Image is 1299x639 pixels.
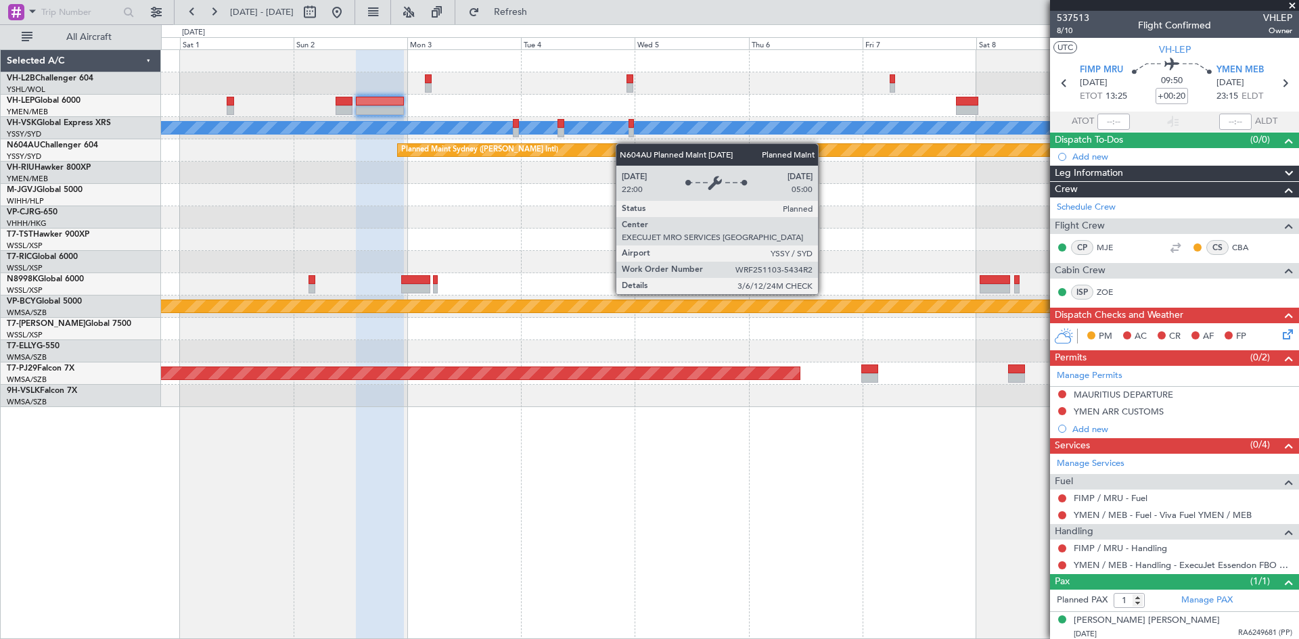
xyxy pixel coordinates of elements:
span: VP-BCY [7,298,36,306]
a: YMEN/MEB [7,174,48,184]
a: VH-RIUHawker 800XP [7,164,91,172]
div: Sat 1 [180,37,294,49]
span: [DATE] [1080,76,1108,90]
span: VH-L2B [7,74,35,82]
span: AC [1135,330,1147,344]
div: CS [1206,240,1229,255]
a: VH-LEPGlobal 6000 [7,97,81,105]
span: 8/10 [1057,25,1089,37]
span: VH-VSK [7,119,37,127]
a: 9H-VSLKFalcon 7X [7,387,77,395]
span: VH-LEP [1159,43,1191,57]
span: 23:15 [1216,90,1238,103]
div: Wed 5 [635,37,748,49]
div: Mon 3 [407,37,521,49]
a: Manage Services [1057,457,1124,471]
span: T7-[PERSON_NAME] [7,320,85,328]
span: FIMP MRU [1080,64,1123,77]
div: YMEN ARR CUSTOMS [1074,406,1164,417]
span: Services [1055,438,1090,454]
span: Crew [1055,182,1078,197]
div: Add new [1072,423,1292,435]
span: Dispatch Checks and Weather [1055,308,1183,323]
span: Leg Information [1055,166,1123,181]
a: WMSA/SZB [7,352,47,362]
a: VHHH/HKG [7,218,47,229]
a: T7-TSTHawker 900XP [7,231,89,239]
span: T7-PJ29 [7,364,37,373]
span: VP-CJR [7,208,35,216]
a: WSSL/XSP [7,285,43,295]
a: FIMP / MRU - Fuel [1074,492,1147,504]
span: [DATE] [1074,629,1097,639]
a: T7-[PERSON_NAME]Global 7500 [7,320,131,328]
span: [DATE] [1216,76,1244,90]
span: 09:50 [1161,74,1183,88]
span: ETOT [1080,90,1102,103]
div: Add new [1072,151,1292,162]
a: YSHL/WOL [7,85,45,95]
div: MAURITIUS DEPARTURE [1074,389,1173,400]
a: T7-PJ29Falcon 7X [7,364,74,373]
span: (0/0) [1250,133,1270,147]
span: Dispatch To-Dos [1055,133,1123,148]
div: Planned Maint Sydney ([PERSON_NAME] Intl) [401,140,558,160]
div: ISP [1071,285,1093,300]
label: Planned PAX [1057,594,1108,607]
div: Fri 7 [863,37,976,49]
span: All Aircraft [35,32,143,42]
button: UTC [1053,41,1077,53]
span: (0/2) [1250,350,1270,364]
span: N8998K [7,275,38,283]
span: Owner [1263,25,1292,37]
a: WSSL/XSP [7,241,43,251]
span: 13:25 [1106,90,1127,103]
div: [PERSON_NAME] [PERSON_NAME] [1074,614,1220,628]
span: Refresh [482,7,539,17]
a: YMEN/MEB [7,107,48,117]
a: VP-CJRG-650 [7,208,58,216]
button: Refresh [462,1,543,23]
a: Manage PAX [1181,594,1233,607]
span: T7-RIC [7,253,32,261]
input: Trip Number [41,2,119,22]
span: ATOT [1072,115,1094,128]
span: Permits [1055,350,1087,366]
div: CP [1071,240,1093,255]
a: WSSL/XSP [7,263,43,273]
a: M-JGVJGlobal 5000 [7,186,83,194]
span: VHLEP [1263,11,1292,25]
span: T7-ELLY [7,342,37,350]
span: CR [1169,330,1181,344]
span: Fuel [1055,474,1073,490]
a: CBA [1232,241,1262,254]
span: (0/4) [1250,437,1270,452]
span: AF [1203,330,1214,344]
a: YSSY/SYD [7,129,41,139]
a: YMEN / MEB - Handling - ExecuJet Essendon FBO YMEN / MEB [1074,559,1292,571]
span: ALDT [1255,115,1277,128]
a: FIMP / MRU - Handling [1074,542,1167,554]
span: VH-RIU [7,164,35,172]
span: (1/1) [1250,574,1270,588]
a: Manage Permits [1057,369,1122,383]
a: WMSA/SZB [7,375,47,385]
span: M-JGVJ [7,186,37,194]
div: [DATE] [182,27,205,39]
span: ELDT [1241,90,1263,103]
span: 537513 [1057,11,1089,25]
span: [DATE] - [DATE] [230,6,294,18]
div: Sun 2 [294,37,407,49]
a: YSSY/SYD [7,151,41,162]
div: Flight Confirmed [1138,18,1211,32]
a: VH-VSKGlobal Express XRS [7,119,111,127]
span: RA6249681 (PP) [1238,628,1292,639]
div: Thu 6 [749,37,863,49]
span: VH-LEP [7,97,35,105]
span: Flight Crew [1055,218,1105,234]
button: All Aircraft [15,26,147,48]
a: ZOE [1097,286,1127,298]
a: VH-L2BChallenger 604 [7,74,93,82]
span: YMEN MEB [1216,64,1264,77]
a: N604AUChallenger 604 [7,141,98,149]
